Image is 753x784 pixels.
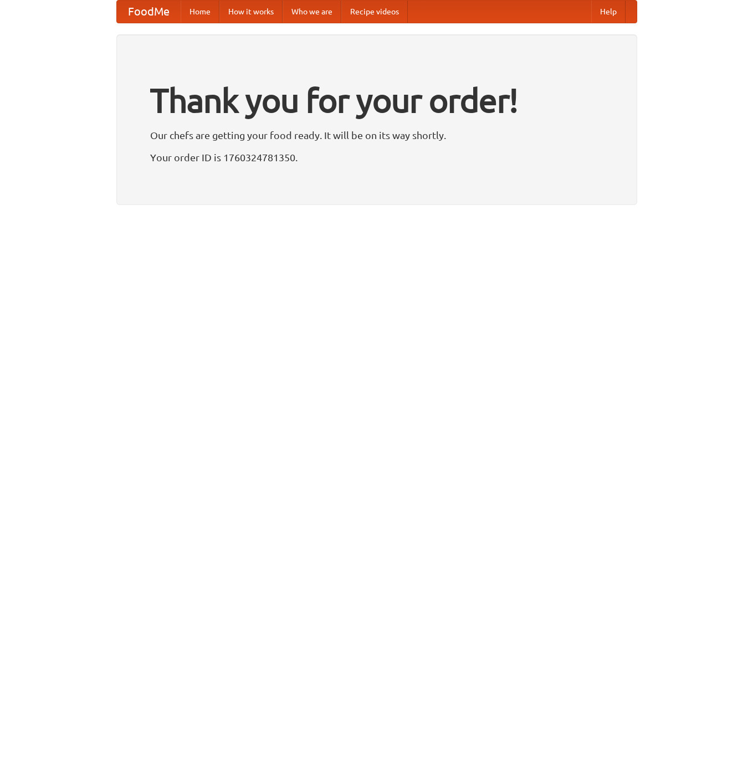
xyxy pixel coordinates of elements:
a: FoodMe [117,1,181,23]
h1: Thank you for your order! [150,74,603,127]
a: Recipe videos [341,1,408,23]
a: How it works [219,1,283,23]
p: Your order ID is 1760324781350. [150,149,603,166]
a: Help [591,1,626,23]
p: Our chefs are getting your food ready. It will be on its way shortly. [150,127,603,144]
a: Who we are [283,1,341,23]
a: Home [181,1,219,23]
